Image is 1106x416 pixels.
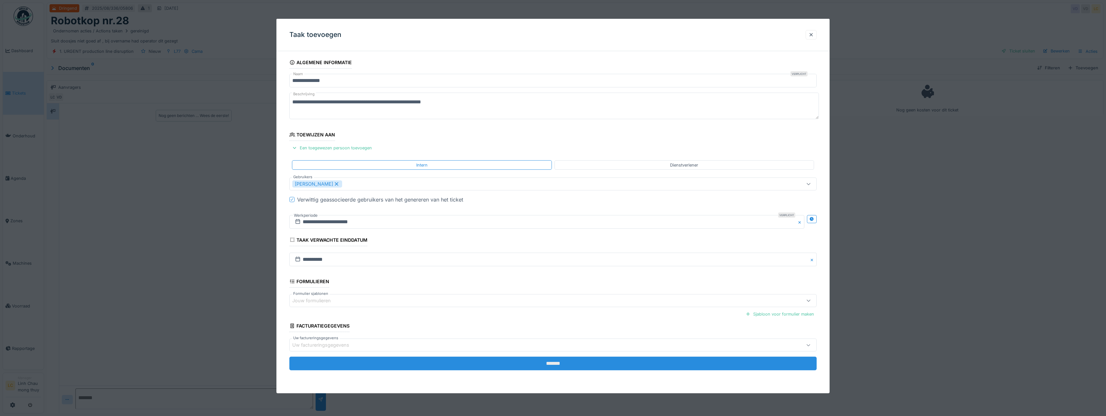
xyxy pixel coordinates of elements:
div: [PERSON_NAME] [292,180,342,188]
label: Beschrijving [292,90,316,98]
div: Toewijzen aan [289,130,335,141]
div: Verplicht [790,71,808,76]
label: Gebruikers [292,174,314,180]
div: Sjabloon voor formulier maken [743,310,817,318]
div: Algemene informatie [289,58,352,69]
div: Verwittig geassocieerde gebruikers van het genereren van het ticket [297,196,463,203]
div: Intern [416,162,428,168]
div: Facturatiegegevens [289,321,350,332]
label: Formulier sjablonen [292,291,330,296]
label: Naam [292,71,304,77]
div: Verplicht [778,213,795,218]
h3: Taak toevoegen [289,31,341,39]
div: Dienstverlener [670,162,698,168]
div: Taak verwachte einddatum [289,235,367,246]
button: Close [810,253,817,266]
label: Uw factureringsgegevens [292,335,340,341]
div: Uw factureringsgegevens [292,341,358,349]
button: Close [797,215,804,229]
div: Jouw formulieren [292,297,340,304]
div: Een toegewezen persoon toevoegen [289,144,374,152]
label: Werkperiode [293,212,318,219]
div: Formulieren [289,277,329,288]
